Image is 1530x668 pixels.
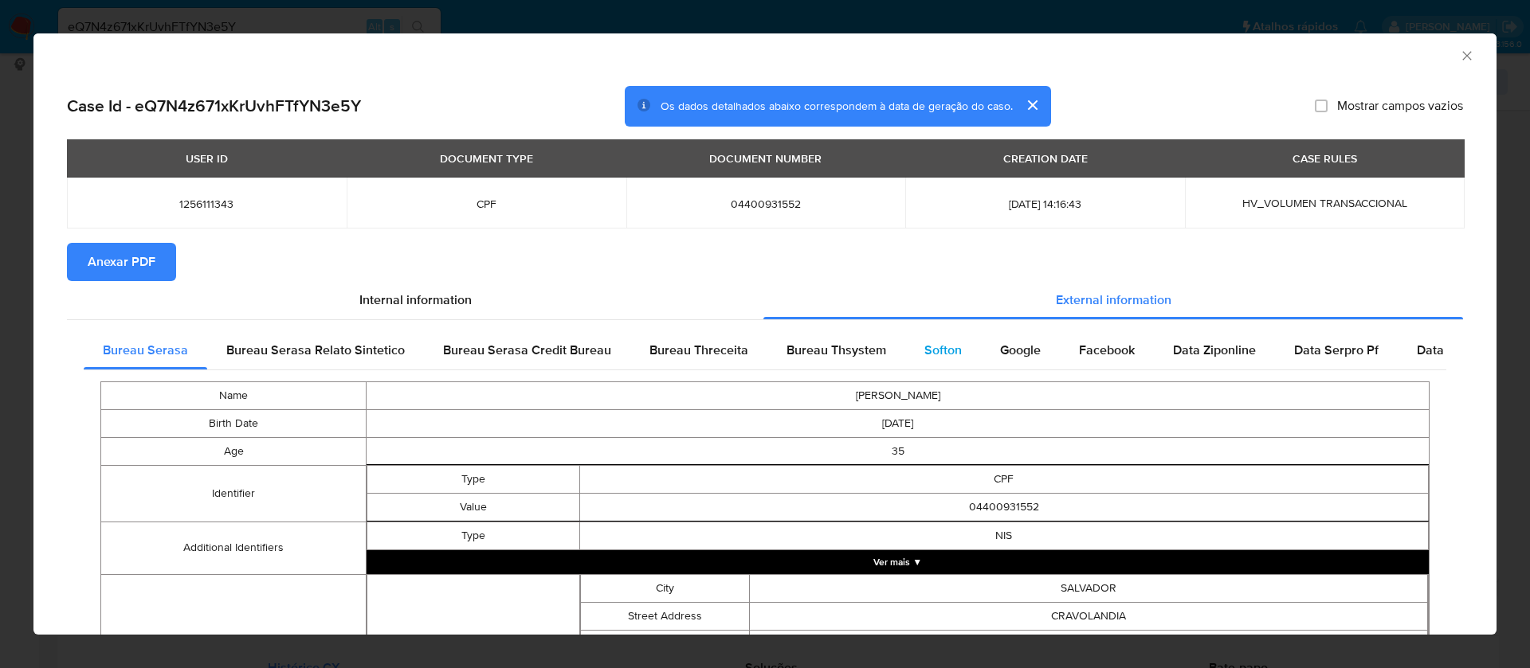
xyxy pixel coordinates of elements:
td: [PERSON_NAME] [367,381,1430,409]
span: Bureau Serasa Credit Bureau [443,341,611,359]
span: Bureau Serasa Relato Sintetico [226,341,405,359]
td: Age [101,437,367,465]
td: CRAVOLANDIA [750,602,1428,630]
span: Google [1000,341,1041,359]
td: Identifier [101,465,367,522]
td: City [580,574,750,602]
div: DOCUMENT NUMBER [700,145,831,172]
span: Facebook [1079,341,1135,359]
span: 1256111343 [86,197,328,211]
span: Data Serpro Pf [1294,341,1379,359]
td: 41245230 [750,630,1428,658]
span: Mostrar campos vazios [1337,98,1463,114]
input: Mostrar campos vazios [1315,100,1328,112]
td: Birth Date [101,409,367,437]
td: [DATE] [367,409,1430,437]
td: 35 [367,437,1430,465]
td: Additional Identifiers [101,522,367,574]
span: CPF [366,197,607,211]
span: Softon [924,341,962,359]
button: Expand array [367,550,1429,574]
td: Value [367,493,579,521]
button: Anexar PDF [67,243,176,281]
td: NIS [579,522,1428,549]
span: [DATE] 14:16:43 [924,197,1166,211]
span: Bureau Threceita [649,341,748,359]
span: Anexar PDF [88,244,155,279]
td: Type [367,465,579,493]
div: USER ID [176,145,237,172]
div: CREATION DATE [994,145,1097,172]
td: CPF [579,465,1428,493]
span: Bureau Serasa [103,341,188,359]
span: HV_VOLUMEN TRANSACCIONAL [1242,195,1407,211]
button: Fechar a janela [1459,48,1473,62]
td: Postal Code [580,630,750,658]
td: SALVADOR [750,574,1428,602]
button: cerrar [1013,86,1051,124]
td: Type [367,522,579,549]
div: Detailed external info [84,331,1446,369]
div: closure-recommendation-modal [33,33,1497,635]
div: DOCUMENT TYPE [430,145,543,172]
span: Data Serpro Pj [1417,341,1501,359]
td: 04400931552 [579,493,1428,521]
td: Street Address [580,602,750,630]
h2: Case Id - eQ7N4z671xKrUvhFTfYN3e5Y [67,96,361,116]
div: Detailed info [67,281,1463,319]
span: External information [1056,291,1171,309]
div: CASE RULES [1283,145,1367,172]
span: Os dados detalhados abaixo correspondem à data de geração do caso. [661,98,1013,114]
span: Bureau Thsystem [787,341,886,359]
span: 04400931552 [645,197,887,211]
td: Name [101,381,367,409]
span: Internal information [359,291,472,309]
span: Data Ziponline [1173,341,1256,359]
